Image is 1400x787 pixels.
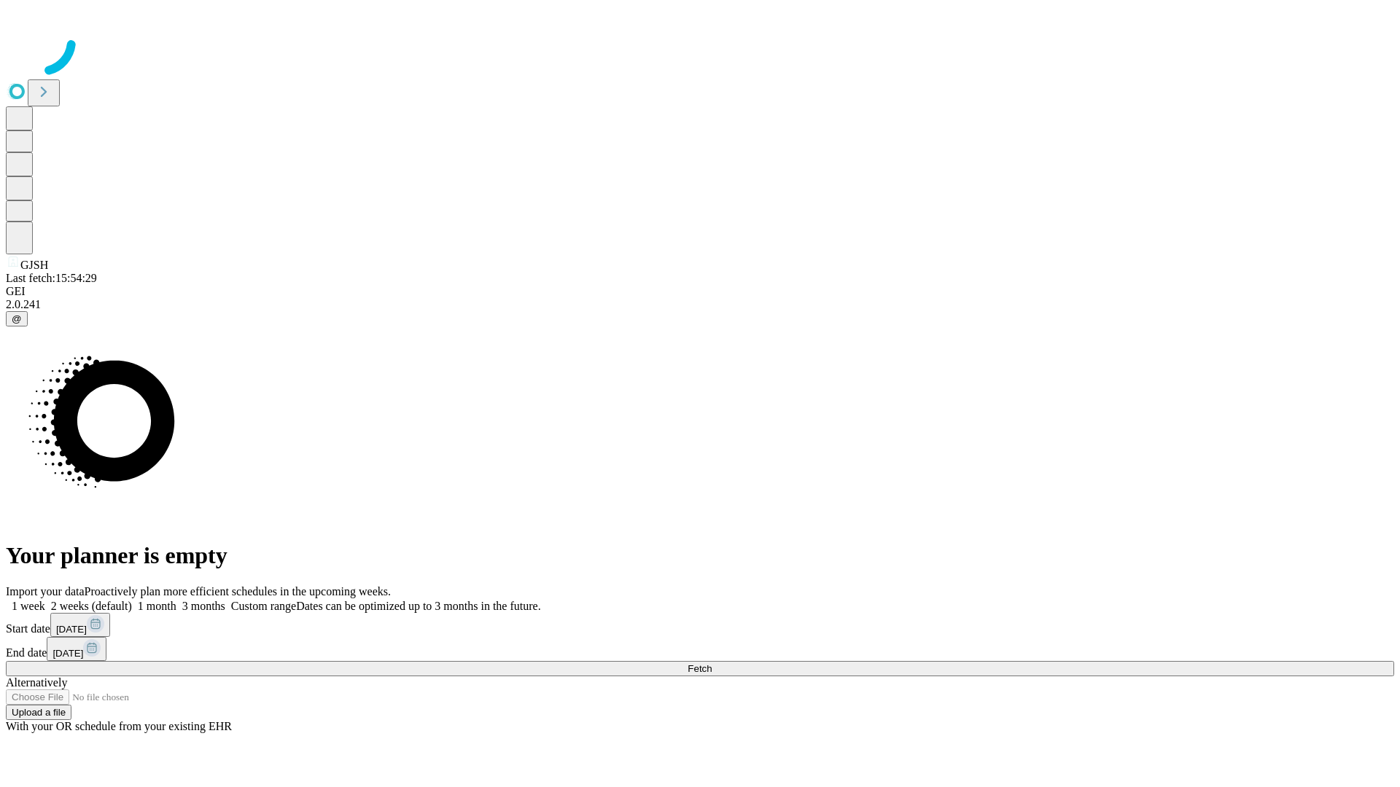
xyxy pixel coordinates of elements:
[47,637,106,661] button: [DATE]
[6,311,28,326] button: @
[85,585,391,598] span: Proactively plan more efficient schedules in the upcoming weeks.
[182,600,225,612] span: 3 months
[6,661,1394,676] button: Fetch
[6,298,1394,311] div: 2.0.241
[6,705,71,720] button: Upload a file
[6,585,85,598] span: Import your data
[138,600,176,612] span: 1 month
[12,600,45,612] span: 1 week
[12,313,22,324] span: @
[6,637,1394,661] div: End date
[56,624,87,635] span: [DATE]
[6,613,1394,637] div: Start date
[51,600,132,612] span: 2 weeks (default)
[296,600,540,612] span: Dates can be optimized up to 3 months in the future.
[52,648,83,659] span: [DATE]
[6,542,1394,569] h1: Your planner is empty
[20,259,48,271] span: GJSH
[688,663,712,674] span: Fetch
[50,613,110,637] button: [DATE]
[6,272,97,284] span: Last fetch: 15:54:29
[231,600,296,612] span: Custom range
[6,676,67,689] span: Alternatively
[6,285,1394,298] div: GEI
[6,720,232,732] span: With your OR schedule from your existing EHR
